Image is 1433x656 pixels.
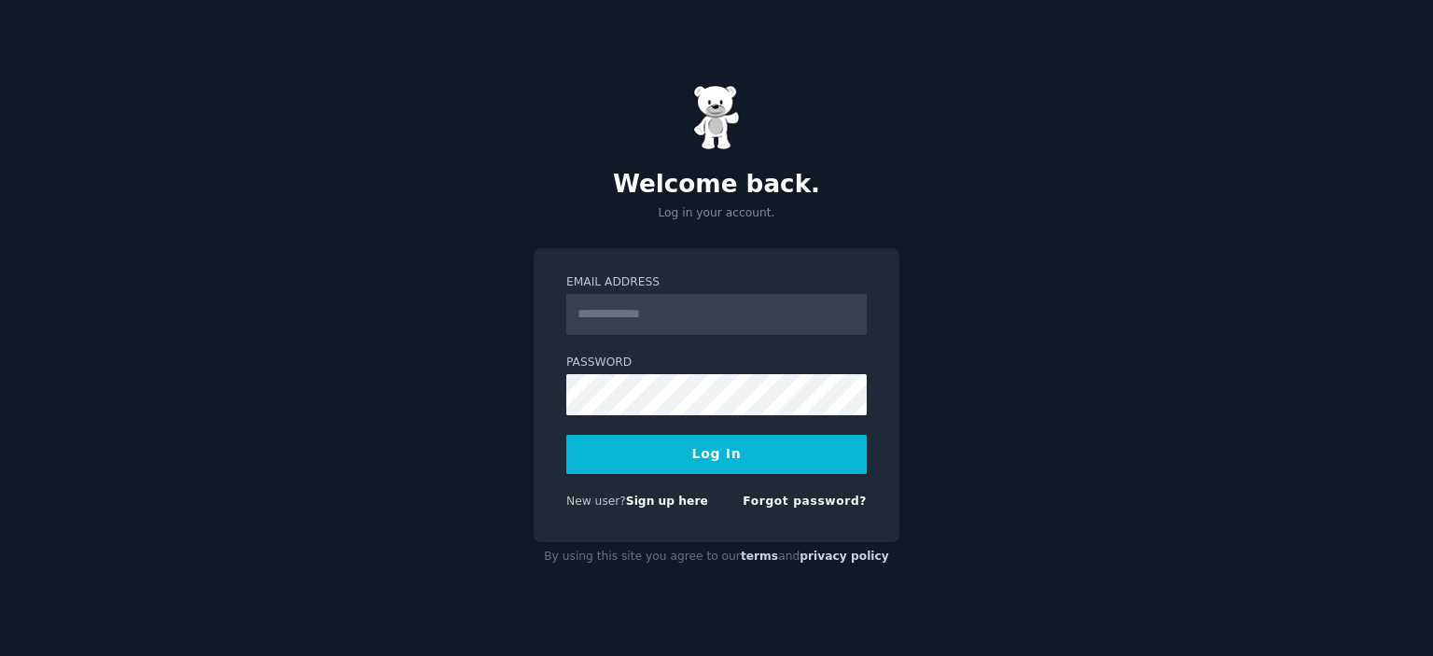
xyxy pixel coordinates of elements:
[566,495,626,508] span: New user?
[534,542,899,572] div: By using this site you agree to our and
[534,170,899,200] h2: Welcome back.
[741,550,778,563] a: terms
[626,495,708,508] a: Sign up here
[566,274,867,291] label: Email Address
[566,435,867,474] button: Log In
[800,550,889,563] a: privacy policy
[693,85,740,150] img: Gummy Bear
[566,355,867,371] label: Password
[534,205,899,222] p: Log in your account.
[743,495,867,508] a: Forgot password?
